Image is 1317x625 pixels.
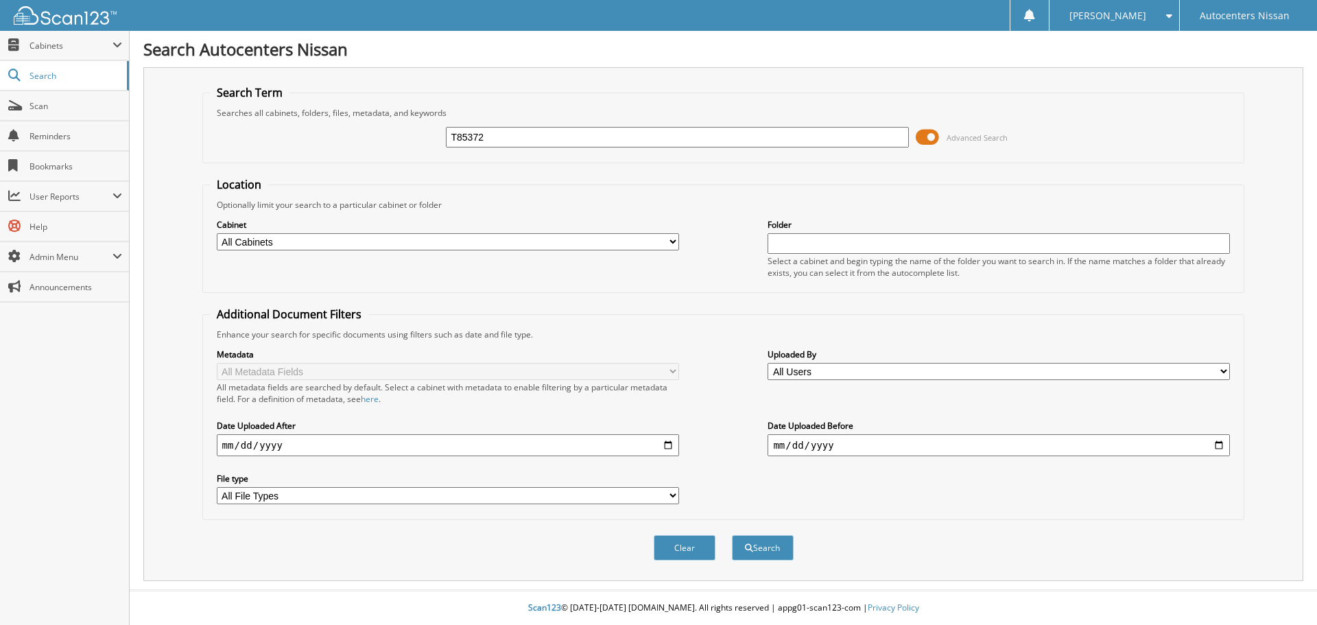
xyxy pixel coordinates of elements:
span: [PERSON_NAME] [1069,12,1146,20]
span: Scan123 [528,602,561,613]
span: Reminders [29,130,122,142]
legend: Location [210,177,268,192]
div: © [DATE]-[DATE] [DOMAIN_NAME]. All rights reserved | appg01-scan123-com | [130,591,1317,625]
span: Scan [29,100,122,112]
span: Advanced Search [947,132,1008,143]
label: Uploaded By [768,349,1230,360]
div: Searches all cabinets, folders, files, metadata, and keywords [210,107,1237,119]
label: Cabinet [217,219,679,231]
input: end [768,434,1230,456]
div: Optionally limit your search to a particular cabinet or folder [210,199,1237,211]
div: All metadata fields are searched by default. Select a cabinet with metadata to enable filtering b... [217,381,679,405]
a: Privacy Policy [868,602,919,613]
span: Help [29,221,122,233]
h1: Search Autocenters Nissan [143,38,1303,60]
div: Enhance your search for specific documents using filters such as date and file type. [210,329,1237,340]
div: Select a cabinet and begin typing the name of the folder you want to search in. If the name match... [768,255,1230,279]
label: Date Uploaded After [217,420,679,432]
span: Cabinets [29,40,112,51]
span: User Reports [29,191,112,202]
button: Search [732,535,794,561]
label: Folder [768,219,1230,231]
a: here [361,393,379,405]
input: start [217,434,679,456]
label: Date Uploaded Before [768,420,1230,432]
img: scan123-logo-white.svg [14,6,117,25]
span: Bookmarks [29,161,122,172]
label: Metadata [217,349,679,360]
legend: Search Term [210,85,289,100]
iframe: Chat Widget [1248,559,1317,625]
span: Search [29,70,120,82]
button: Clear [654,535,715,561]
span: Autocenters Nissan [1200,12,1290,20]
label: File type [217,473,679,484]
legend: Additional Document Filters [210,307,368,322]
span: Admin Menu [29,251,112,263]
span: Announcements [29,281,122,293]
